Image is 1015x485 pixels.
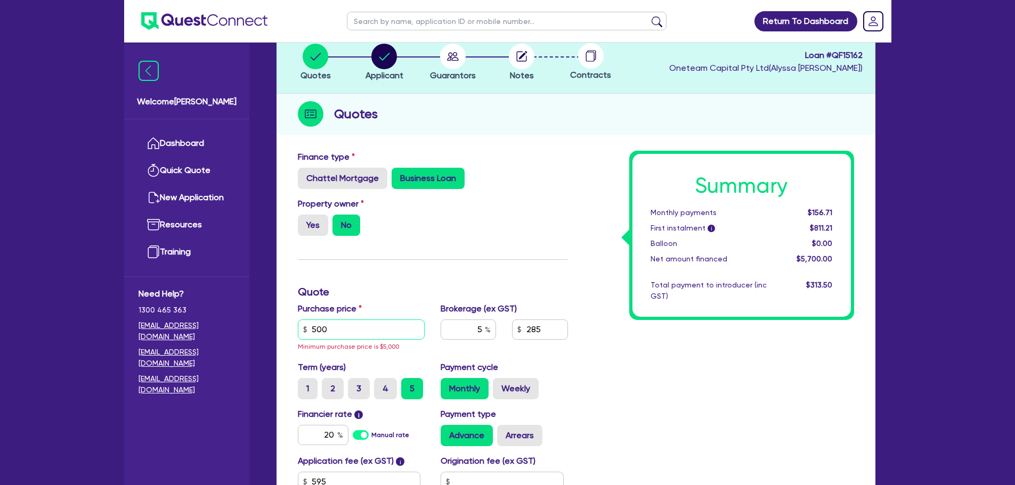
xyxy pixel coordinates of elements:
[298,168,387,189] label: Chattel Mortgage
[708,225,715,232] span: i
[147,245,160,258] img: training
[441,408,496,421] label: Payment type
[298,101,323,127] img: step-icon
[651,173,833,199] h1: Summary
[139,320,235,342] a: [EMAIL_ADDRESS][DOMAIN_NAME]
[298,361,346,374] label: Term (years)
[139,347,235,369] a: [EMAIL_ADDRESS][DOMAIN_NAME]
[392,168,465,189] label: Business Loan
[754,11,857,31] a: Return To Dashboard
[334,104,378,124] h2: Quotes
[441,361,498,374] label: Payment cycle
[139,157,235,184] a: Quick Quote
[354,410,363,419] span: i
[493,378,539,399] label: Weekly
[643,223,775,234] div: First instalment
[298,343,399,350] span: Minimum purchase price is $5,000
[298,198,364,210] label: Property owner
[441,378,489,399] label: Monthly
[139,287,235,300] span: Need Help?
[332,215,360,236] label: No
[298,455,394,467] label: Application fee (ex GST)
[298,302,362,315] label: Purchase price
[806,281,832,289] span: $313.50
[347,12,667,30] input: Search by name, application ID or mobile number...
[396,457,404,466] span: i
[366,70,403,80] span: Applicant
[643,253,775,265] div: Net amount financed
[147,164,160,177] img: quick-quote
[643,280,775,302] div: Total payment to introducer (inc GST)
[812,239,832,248] span: $0.00
[147,218,160,231] img: resources
[139,130,235,157] a: Dashboard
[298,378,318,399] label: 1
[371,430,409,440] label: Manual rate
[643,238,775,249] div: Balloon
[401,378,423,399] label: 5
[669,63,863,73] span: Oneteam Capital Pty Ltd ( Alyssa [PERSON_NAME] )
[810,224,832,232] span: $811.21
[298,408,363,421] label: Financier rate
[139,211,235,239] a: Resources
[139,184,235,211] a: New Application
[137,95,237,108] span: Welcome [PERSON_NAME]
[147,191,160,204] img: new-application
[441,302,517,315] label: Brokerage (ex GST)
[298,215,328,236] label: Yes
[374,378,397,399] label: 4
[797,254,832,263] span: $5,700.00
[301,70,331,80] span: Quotes
[139,239,235,266] a: Training
[300,43,331,83] button: Quotes
[298,285,568,298] h3: Quote
[139,305,235,316] span: 1300 465 363
[643,207,775,218] div: Monthly payments
[141,12,267,30] img: quest-connect-logo-blue
[508,43,535,83] button: Notes
[322,378,344,399] label: 2
[669,49,863,62] span: Loan # QF15162
[859,7,887,35] a: Dropdown toggle
[497,425,542,446] label: Arrears
[570,70,611,80] span: Contracts
[139,373,235,396] a: [EMAIL_ADDRESS][DOMAIN_NAME]
[429,43,476,83] button: Guarantors
[139,61,159,81] img: icon-menu-close
[808,208,832,217] span: $156.71
[348,378,370,399] label: 3
[430,70,476,80] span: Guarantors
[298,151,355,163] label: Finance type
[441,425,493,446] label: Advance
[441,455,535,467] label: Origination fee (ex GST)
[510,70,534,80] span: Notes
[365,43,404,83] button: Applicant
